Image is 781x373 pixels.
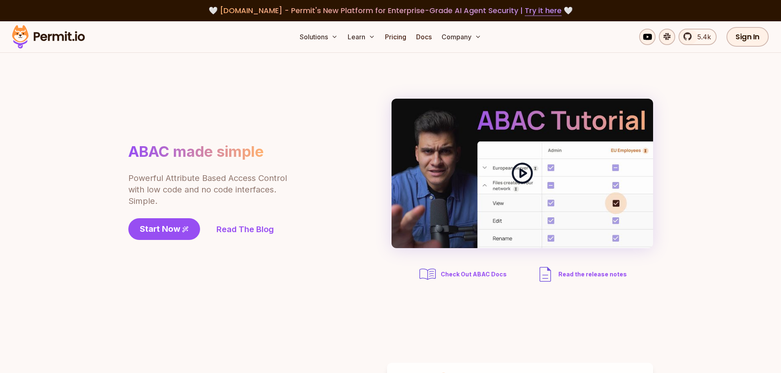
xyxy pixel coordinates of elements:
span: Start Now [140,223,180,235]
img: Permit logo [8,23,89,51]
span: Check Out ABAC Docs [441,270,507,278]
a: Sign In [726,27,769,47]
a: Pricing [382,29,410,45]
button: Company [438,29,485,45]
a: Try it here [525,5,562,16]
a: Start Now [128,218,200,240]
img: abac docs [418,264,437,284]
button: Solutions [296,29,341,45]
span: 5.4k [692,32,711,42]
h1: ABAC made simple [128,142,264,161]
span: [DOMAIN_NAME] - Permit's New Platform for Enterprise-Grade AI Agent Security | [220,5,562,16]
span: Read the release notes [558,270,627,278]
a: Read the release notes [535,264,627,284]
div: 🤍 🤍 [20,5,761,16]
a: 5.4k [679,29,717,45]
a: Check Out ABAC Docs [418,264,509,284]
button: Learn [344,29,378,45]
p: Powerful Attribute Based Access Control with low code and no code interfaces. Simple. [128,172,288,207]
img: description [535,264,555,284]
a: Docs [413,29,435,45]
a: Read The Blog [216,224,274,235]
